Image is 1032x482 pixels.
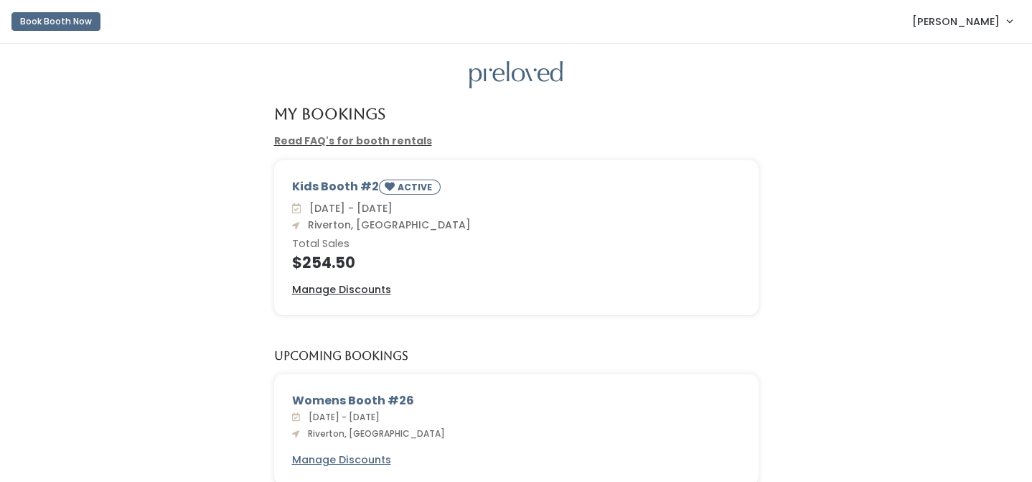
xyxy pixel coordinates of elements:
small: ACTIVE [398,181,435,193]
h4: My Bookings [274,106,385,122]
span: Riverton, [GEOGRAPHIC_DATA] [302,218,471,232]
a: Read FAQ's for booth rentals [274,134,432,148]
span: [DATE] - [DATE] [304,201,393,215]
a: [PERSON_NAME] [898,6,1026,37]
div: Womens Booth #26 [292,392,741,409]
button: Book Booth Now [11,12,100,31]
span: Riverton, [GEOGRAPHIC_DATA] [302,427,445,440]
a: Book Booth Now [11,6,100,37]
span: [DATE] - [DATE] [303,411,380,423]
a: Manage Discounts [292,282,391,297]
img: preloved logo [469,61,563,89]
div: Kids Booth #2 [292,178,741,200]
h4: $254.50 [292,254,741,271]
a: Manage Discounts [292,453,391,468]
h6: Total Sales [292,238,741,250]
h5: Upcoming Bookings [274,350,408,363]
span: [PERSON_NAME] [912,14,1000,29]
